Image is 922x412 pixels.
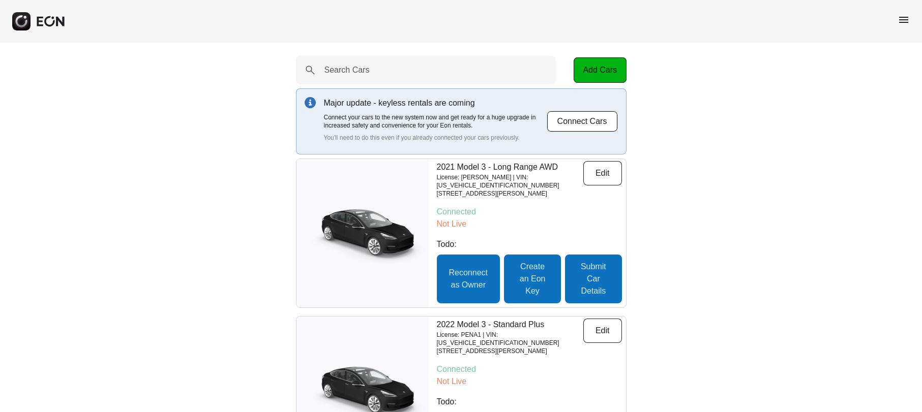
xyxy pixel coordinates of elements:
[437,396,622,408] p: Todo:
[437,161,583,173] p: 2021 Model 3 - Long Range AWD
[437,347,583,355] p: [STREET_ADDRESS][PERSON_NAME]
[547,111,618,132] button: Connect Cars
[437,375,622,388] p: Not Live
[305,97,316,108] img: info
[437,206,622,218] p: Connected
[437,238,622,250] p: Todo:
[583,161,622,185] button: Edit
[437,218,622,230] p: Not Live
[437,319,583,331] p: 2022 Model 3 - Standard Plus
[324,134,547,142] p: You'll need to do this even if you already connected your cars previously.
[437,363,622,375] p: Connected
[324,64,370,76] label: Search Cars
[437,189,583,198] p: [STREET_ADDRESS][PERSON_NAME]
[583,319,622,343] button: Edit
[574,57,627,83] button: Add Cars
[296,200,429,266] img: car
[437,331,583,347] p: License: PENA1 | VIN: [US_VEHICLE_IDENTIFICATION_NUMBER]
[324,97,547,109] p: Major update - keyless rentals are coming
[437,173,583,189] p: License: [PERSON_NAME] | VIN: [US_VEHICLE_IDENTIFICATION_NUMBER]
[324,113,547,130] p: Connect your cars to the new system now and get ready for a huge upgrade in increased safety and ...
[898,14,910,26] span: menu
[504,255,561,303] button: Create an Eon Key
[565,255,621,303] button: Submit Car Details
[437,255,500,303] button: Reconnect as Owner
